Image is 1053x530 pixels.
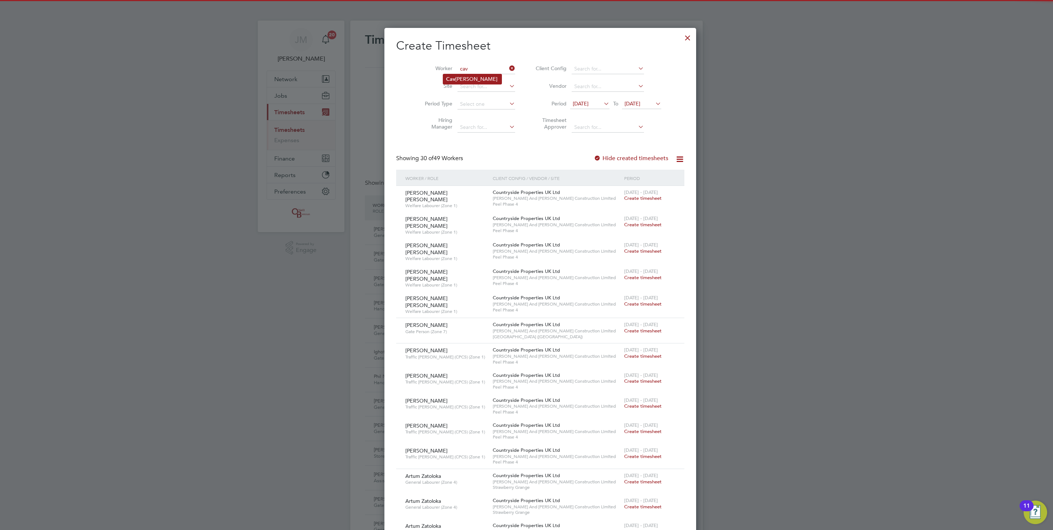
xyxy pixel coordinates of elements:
span: Create timesheet [624,248,662,254]
span: Traffic [PERSON_NAME] (CPCS) (Zone 1) [405,354,487,360]
span: Peel Phase 4 [493,434,620,440]
span: Countryside Properties UK Ltd [493,497,560,504]
span: Traffic [PERSON_NAME] (CPCS) (Zone 1) [405,429,487,435]
span: Welfare Labourer (Zone 1) [405,282,487,288]
span: Traffic [PERSON_NAME] (CPCS) (Zone 1) [405,454,487,460]
span: [PERSON_NAME] [405,372,448,379]
span: [PERSON_NAME] And [PERSON_NAME] Construction Limited [493,479,620,485]
span: Welfare Labourer (Zone 1) [405,203,487,209]
input: Search for... [457,82,515,92]
span: Gate Person (Zone 7) [405,329,487,335]
input: Search for... [572,64,644,74]
span: Countryside Properties UK Ltd [493,447,560,453]
span: [DATE] - [DATE] [624,268,658,274]
span: 49 Workers [420,155,463,162]
div: Worker / Role [404,170,491,187]
span: [DATE] - [DATE] [624,522,658,529]
input: Search for... [457,64,515,74]
label: Hiring Manager [419,117,452,130]
span: [PERSON_NAME] [405,347,448,354]
label: Vendor [533,83,567,89]
span: Peel Phase 4 [493,254,620,260]
div: Period [622,170,677,187]
span: Countryside Properties UK Ltd [493,295,560,301]
label: Worker [419,65,452,72]
span: [DATE] [573,100,589,107]
div: Showing [396,155,464,162]
span: Welfare Labourer (Zone 1) [405,256,487,262]
span: Create timesheet [624,428,662,435]
li: [PERSON_NAME] [443,74,502,84]
input: Search for... [457,122,515,133]
span: [PERSON_NAME] And [PERSON_NAME] Construction Limited [493,353,620,359]
span: Countryside Properties UK Ltd [493,372,560,378]
span: [PERSON_NAME] And [PERSON_NAME] Construction Limited [493,378,620,384]
span: Peel Phase 4 [493,384,620,390]
span: Create timesheet [624,453,662,459]
span: Welfare Labourer (Zone 1) [405,309,487,314]
span: [PERSON_NAME] And [PERSON_NAME] Construction Limited [493,454,620,459]
span: Countryside Properties UK Ltd [493,215,560,221]
span: [PERSON_NAME] And [PERSON_NAME] Construction Limited [493,301,620,307]
span: General Labourer (Zone 4) [405,504,487,510]
span: [PERSON_NAME] And [PERSON_NAME] Construction Limited [493,275,620,281]
button: Open Resource Center, 11 new notifications [1024,501,1047,524]
span: [PERSON_NAME] And [PERSON_NAME] Construction Limited [493,403,620,409]
span: [DATE] - [DATE] [624,397,658,403]
span: [PERSON_NAME] And [PERSON_NAME] Construction Limited [493,328,620,334]
span: Create timesheet [624,301,662,307]
span: Create timesheet [624,403,662,409]
span: [DATE] - [DATE] [624,295,658,301]
span: Strawberry Grange [493,484,620,490]
span: Countryside Properties UK Ltd [493,522,560,529]
span: [PERSON_NAME] [405,397,448,404]
span: Create timesheet [624,328,662,334]
span: [PERSON_NAME] [405,447,448,454]
h2: Create Timesheet [396,38,684,54]
span: Countryside Properties UK Ltd [493,242,560,248]
span: Create timesheet [624,274,662,281]
span: Peel Phase 4 [493,281,620,286]
label: Client Config [533,65,567,72]
b: Cav [446,76,455,82]
span: Countryside Properties UK Ltd [493,472,560,479]
span: [PERSON_NAME] And [PERSON_NAME] Construction Limited [493,222,620,228]
span: Artum Zatoloka [405,498,441,504]
span: Countryside Properties UK Ltd [493,189,560,195]
label: Period Type [419,100,452,107]
span: Strawberry Grange [493,509,620,515]
span: Countryside Properties UK Ltd [493,321,560,328]
label: Period [533,100,567,107]
span: [DATE] - [DATE] [624,372,658,378]
span: [PERSON_NAME] And [PERSON_NAME] Construction Limited [493,429,620,435]
span: Traffic [PERSON_NAME] (CPCS) (Zone 1) [405,379,487,385]
span: [PERSON_NAME] [PERSON_NAME] [405,242,448,255]
span: [DATE] - [DATE] [624,447,658,453]
span: Peel Phase 4 [493,409,620,415]
span: Artum Zatoloka [405,473,441,479]
span: [DATE] - [DATE] [624,321,658,328]
span: Peel Phase 4 [493,228,620,234]
div: Client Config / Vendor / Site [491,170,622,187]
span: Countryside Properties UK Ltd [493,268,560,274]
span: [PERSON_NAME] And [PERSON_NAME] Construction Limited [493,504,620,510]
span: Create timesheet [624,353,662,359]
span: Welfare Labourer (Zone 1) [405,229,487,235]
span: [DATE] - [DATE] [624,215,658,221]
div: 11 [1023,506,1030,515]
span: Artum Zatoloka [405,523,441,529]
span: Create timesheet [624,378,662,384]
span: Create timesheet [624,195,662,201]
span: Create timesheet [624,504,662,510]
span: [DATE] - [DATE] [624,472,658,479]
span: [PERSON_NAME] And [PERSON_NAME] Construction Limited [493,195,620,201]
span: [PERSON_NAME] [PERSON_NAME] [405,268,448,282]
span: [DATE] - [DATE] [624,189,658,195]
span: Create timesheet [624,221,662,228]
span: Peel Phase 4 [493,359,620,365]
span: [DATE] - [DATE] [624,347,658,353]
span: [GEOGRAPHIC_DATA] ([GEOGRAPHIC_DATA]) [493,334,620,340]
span: [DATE] - [DATE] [624,422,658,428]
span: [PERSON_NAME] And [PERSON_NAME] Construction Limited [493,248,620,254]
input: Select one [457,99,515,109]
